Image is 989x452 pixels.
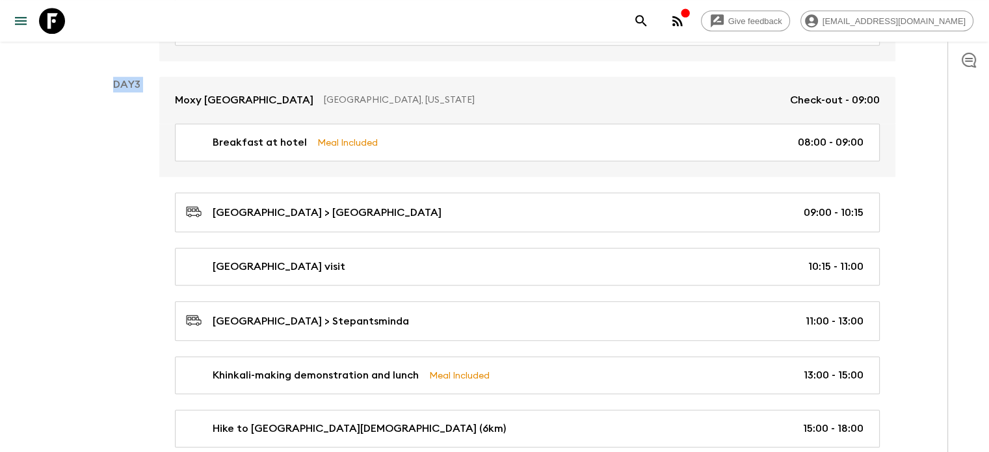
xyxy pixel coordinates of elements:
p: [GEOGRAPHIC_DATA] visit [213,259,345,274]
p: 08:00 - 09:00 [798,135,864,150]
a: Breakfast at hotelMeal Included08:00 - 09:00 [175,124,880,161]
a: Hike to [GEOGRAPHIC_DATA][DEMOGRAPHIC_DATA] (6km)15:00 - 18:00 [175,410,880,447]
p: Breakfast at hotel [213,135,307,150]
p: 10:15 - 11:00 [808,259,864,274]
p: 11:00 - 13:00 [806,313,864,329]
p: Check-out - 09:00 [790,92,880,108]
p: Hike to [GEOGRAPHIC_DATA][DEMOGRAPHIC_DATA] (6km) [213,421,506,436]
div: [EMAIL_ADDRESS][DOMAIN_NAME] [800,10,973,31]
a: Moxy [GEOGRAPHIC_DATA][GEOGRAPHIC_DATA], [US_STATE]Check-out - 09:00 [159,77,895,124]
button: menu [8,8,34,34]
span: Give feedback [721,16,789,26]
p: Day 3 [94,77,159,92]
p: 09:00 - 10:15 [804,205,864,220]
a: [GEOGRAPHIC_DATA] > [GEOGRAPHIC_DATA]09:00 - 10:15 [175,193,880,232]
p: [GEOGRAPHIC_DATA] > [GEOGRAPHIC_DATA] [213,205,442,220]
a: Give feedback [701,10,790,31]
p: Meal Included [317,135,378,150]
p: Meal Included [429,368,490,382]
p: Khinkali-making demonstration and lunch [213,367,419,383]
span: [EMAIL_ADDRESS][DOMAIN_NAME] [815,16,973,26]
p: [GEOGRAPHIC_DATA] > Stepantsminda [213,313,409,329]
button: search adventures [628,8,654,34]
p: 13:00 - 15:00 [804,367,864,383]
a: Khinkali-making demonstration and lunchMeal Included13:00 - 15:00 [175,356,880,394]
a: [GEOGRAPHIC_DATA] visit10:15 - 11:00 [175,248,880,286]
a: [GEOGRAPHIC_DATA] > Stepantsminda11:00 - 13:00 [175,301,880,341]
p: 15:00 - 18:00 [803,421,864,436]
p: Moxy [GEOGRAPHIC_DATA] [175,92,313,108]
p: [GEOGRAPHIC_DATA], [US_STATE] [324,94,780,107]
